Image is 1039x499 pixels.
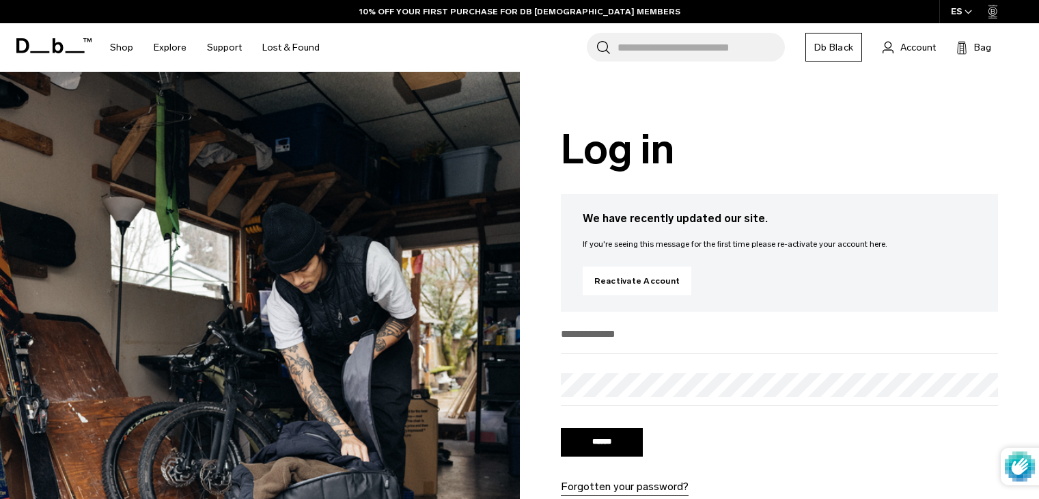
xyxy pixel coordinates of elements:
[207,23,242,72] a: Support
[561,478,689,495] a: Forgotten your password?
[805,33,862,62] a: Db Black
[110,23,133,72] a: Shop
[583,211,977,227] h3: We have recently updated our site.
[974,40,991,55] span: Bag
[100,23,330,72] nav: Main Navigation
[359,5,680,18] a: 10% OFF YOUR FIRST PURCHASE FOR DB [DEMOGRAPHIC_DATA] MEMBERS
[583,238,977,250] p: If you're seeing this message for the first time please re-activate your account here.
[262,23,320,72] a: Lost & Found
[154,23,186,72] a: Explore
[883,39,936,55] a: Account
[583,267,692,295] a: Reactivate Account
[956,39,991,55] button: Bag
[1005,448,1035,485] img: Protected by hCaptcha
[900,40,936,55] span: Account
[561,126,999,172] h1: Log in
